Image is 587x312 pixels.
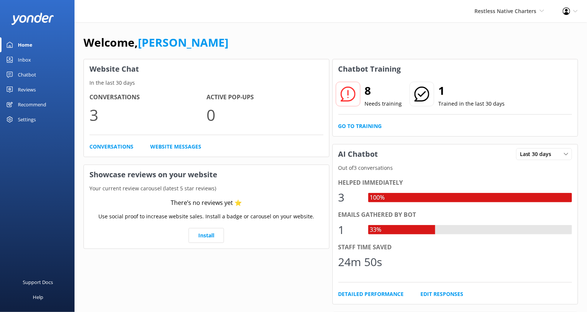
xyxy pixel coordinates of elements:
[368,193,387,203] div: 100%
[338,253,382,271] div: 24m 50s
[333,164,578,172] p: Out of 3 conversations
[338,243,572,252] div: Staff time saved
[338,221,361,239] div: 1
[83,34,228,52] h1: Welcome,
[84,165,329,184] h3: Showcase reviews on your website
[520,150,556,158] span: Last 30 days
[333,144,384,164] h3: AI Chatbot
[18,67,36,82] div: Chatbot
[138,35,228,50] a: [PERSON_NAME]
[84,79,329,87] p: In the last 30 days
[421,290,464,298] a: Edit Responses
[18,97,46,112] div: Recommend
[23,275,53,290] div: Support Docs
[439,100,505,108] p: Trained in the last 30 days
[18,52,31,67] div: Inbox
[89,93,206,102] h4: Conversations
[89,143,133,151] a: Conversations
[18,112,36,127] div: Settings
[206,102,324,127] p: 0
[338,178,572,188] div: Helped immediately
[338,210,572,220] div: Emails gathered by bot
[365,82,402,100] h2: 8
[365,100,402,108] p: Needs training
[18,82,36,97] div: Reviews
[338,290,404,298] a: Detailed Performance
[333,59,407,79] h3: Chatbot Training
[474,7,537,15] span: Restless Native Charters
[171,198,242,208] div: There’s no reviews yet ⭐
[150,143,201,151] a: Website Messages
[84,59,329,79] h3: Website Chat
[206,93,324,102] h4: Active Pop-ups
[338,188,361,206] div: 3
[11,13,54,25] img: yonder-white-logo.png
[338,122,382,130] a: Go to Training
[89,102,206,127] p: 3
[189,228,224,243] a: Install
[98,212,315,221] p: Use social proof to increase website sales. Install a badge or carousel on your website.
[18,37,32,52] div: Home
[84,184,329,193] p: Your current review carousel (latest 5 star reviews)
[439,82,505,100] h2: 1
[368,225,384,235] div: 33%
[33,290,43,305] div: Help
